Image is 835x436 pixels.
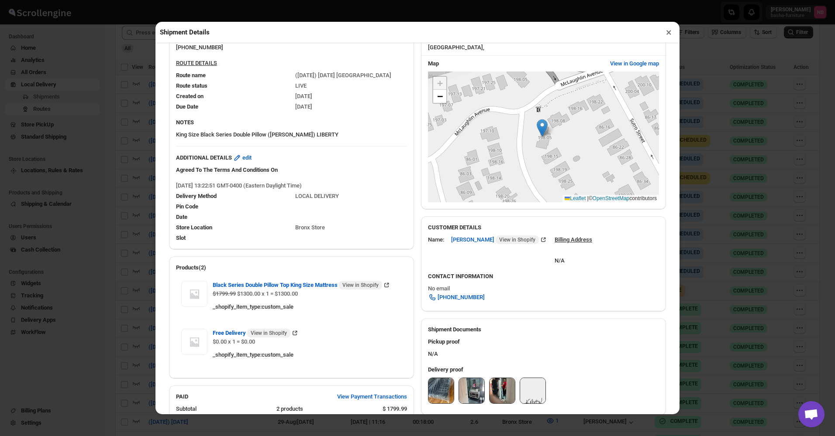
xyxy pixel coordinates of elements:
[176,224,212,231] span: Store Location
[421,334,666,362] div: N/A
[160,28,210,37] h2: Shipment Details
[242,153,252,162] span: edit
[181,281,207,307] img: Item
[176,130,407,139] p: King Size Black Series Double Pillow ([PERSON_NAME]) LIBERTY
[176,203,198,210] span: Pin Code
[176,119,194,126] b: NOTES
[383,405,407,413] div: $ 1799.99
[798,401,825,427] div: Open chat
[176,93,204,99] span: Created on
[428,325,659,334] h2: Shipment Documents
[176,60,217,66] u: ROUTE DETAILS
[276,405,376,413] div: 2 products
[428,285,450,292] span: No email
[295,224,325,231] span: Bronx Store
[342,282,379,289] span: View in Shopify
[438,293,485,302] span: [PHONE_NUMBER]
[236,290,298,297] span: $1300.00 x 1 = $1300.00
[428,60,439,67] b: Map
[562,195,659,202] div: © contributors
[428,337,659,346] h3: Pickup proof
[490,378,515,403] img: _XHwnLttxxINMLLA53nJJ.jpg
[176,193,217,199] span: Delivery Method
[499,236,535,243] span: View in Shopify
[176,405,269,413] div: Subtotal
[555,248,592,265] div: N/A
[433,77,446,90] a: Zoom in
[213,329,290,337] span: Free Delivery
[176,263,407,272] h2: Products(2)
[295,82,307,89] span: LIVE
[437,78,443,89] span: +
[213,351,402,359] div: _shopify_item_type : custom_sale
[176,82,207,89] span: Route status
[176,167,278,173] span: Agreed To The Terms And Conditions On
[428,223,659,232] h3: CUSTOMER DETAILS
[428,235,444,244] div: Name:
[520,378,545,403] img: 7ZLlVwSKrJwE9d66x6J0L.png
[587,195,589,201] span: |
[176,392,188,401] h2: PAID
[662,26,675,38] button: ×
[428,272,659,281] h3: CONTACT INFORMATION
[433,90,446,103] a: Zoom out
[459,378,484,403] img: AAhI8AT7jN95qGFOMiY0U.jpg
[213,290,236,297] strike: $1799.99
[295,93,312,99] span: [DATE]
[337,392,407,401] span: View Payment Transactions
[555,236,592,243] u: Billing Address
[213,282,391,288] a: Black Series Double Pillow Top King Size Mattress View in Shopify
[593,195,630,201] a: OpenStreetMap
[428,378,454,403] img: Dv6-CsFUIkcnsWjZ2Gmnw.jpg
[295,72,391,78] span: ([DATE]) [DATE] [GEOGRAPHIC_DATA]
[451,235,539,244] span: [PERSON_NAME]
[176,153,232,162] b: ADDITIONAL DETAILS
[213,281,382,290] span: Black Series Double Pillow Top King Size Mattress
[295,193,339,199] span: LOCAL DELIVERY
[213,303,402,311] div: _shopify_item_type : custom_sale
[423,290,490,304] a: [PHONE_NUMBER]
[213,338,255,345] span: $0.00 x 1 = $0.00
[176,235,186,241] span: Slot
[537,119,548,137] img: Marker
[176,182,302,189] span: [DATE] 13:22:51 GMT-0400 (Eastern Daylight Time)
[176,214,187,220] span: Date
[605,57,664,71] button: View in Google map
[251,330,287,337] span: View in Shopify
[295,103,312,110] span: [DATE]
[228,151,257,165] button: edit
[451,236,548,243] a: [PERSON_NAME] View in Shopify
[176,72,206,78] span: Route name
[610,59,659,68] span: View in Google map
[332,390,412,404] button: View Payment Transactions
[565,195,586,201] a: Leaflet
[176,44,223,51] span: [PHONE_NUMBER]
[428,365,659,374] h3: Delivery proof
[181,329,207,355] img: Item
[428,44,484,51] span: [GEOGRAPHIC_DATA] ,
[437,91,443,102] span: −
[213,330,299,336] a: Free Delivery View in Shopify
[176,103,198,110] span: Due Date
